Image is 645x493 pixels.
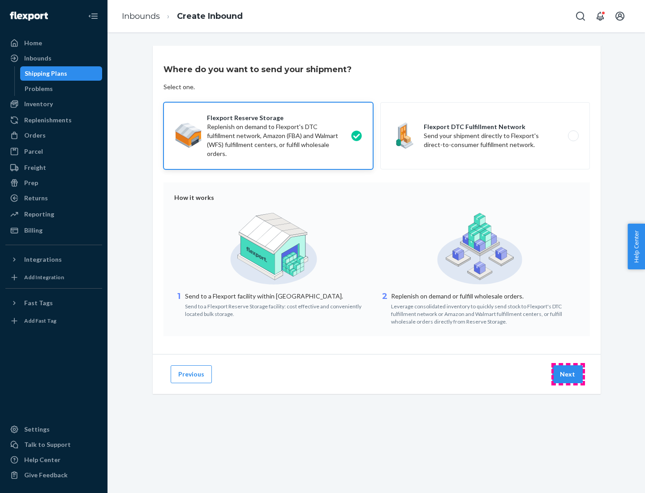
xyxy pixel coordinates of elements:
a: Inventory [5,97,102,111]
div: Returns [24,194,48,203]
div: Orders [24,131,46,140]
div: Billing [24,226,43,235]
a: Parcel [5,144,102,159]
div: Problems [25,84,53,93]
button: Next [552,365,583,383]
button: Fast Tags [5,296,102,310]
p: Replenish on demand or fulfill wholesale orders. [391,292,579,301]
a: Help Center [5,453,102,467]
div: Freight [24,163,46,172]
button: Open notifications [591,7,609,25]
button: Open Search Box [572,7,589,25]
a: Problems [20,82,103,96]
div: Leverage consolidated inventory to quickly send stock to Flexport's DTC fulfillment network or Am... [391,301,579,325]
a: Home [5,36,102,50]
div: Talk to Support [24,440,71,449]
div: Select one. [163,82,195,91]
div: Inventory [24,99,53,108]
div: Integrations [24,255,62,264]
button: Give Feedback [5,468,102,482]
div: Reporting [24,210,54,219]
a: Inbounds [5,51,102,65]
div: Fast Tags [24,298,53,307]
button: Integrations [5,252,102,267]
div: Add Integration [24,273,64,281]
h3: Where do you want to send your shipment? [163,64,352,75]
div: Give Feedback [24,471,68,480]
div: 2 [380,291,389,325]
div: Parcel [24,147,43,156]
button: Previous [171,365,212,383]
a: Shipping Plans [20,66,103,81]
button: Open account menu [611,7,629,25]
a: Returns [5,191,102,205]
a: Orders [5,128,102,143]
div: Prep [24,178,38,187]
a: Create Inbound [177,11,243,21]
img: Flexport logo [10,12,48,21]
div: Add Fast Tag [24,317,56,324]
a: Replenishments [5,113,102,127]
div: 1 [174,291,183,318]
ol: breadcrumbs [115,3,250,30]
div: Settings [24,425,50,434]
a: Talk to Support [5,437,102,452]
div: Send to a Flexport Reserve Storage facility: cost effective and conveniently located bulk storage. [185,301,373,318]
a: Inbounds [122,11,160,21]
p: Send to a Flexport facility within [GEOGRAPHIC_DATA]. [185,292,373,301]
a: Settings [5,422,102,437]
a: Add Integration [5,270,102,285]
a: Billing [5,223,102,238]
a: Prep [5,176,102,190]
div: Home [24,39,42,48]
div: How it works [174,193,579,202]
div: Replenishments [24,116,72,125]
a: Freight [5,160,102,175]
div: Shipping Plans [25,69,67,78]
div: Inbounds [24,54,52,63]
div: Help Center [24,455,60,464]
a: Add Fast Tag [5,314,102,328]
a: Reporting [5,207,102,221]
button: Help Center [628,224,645,269]
button: Close Navigation [84,7,102,25]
